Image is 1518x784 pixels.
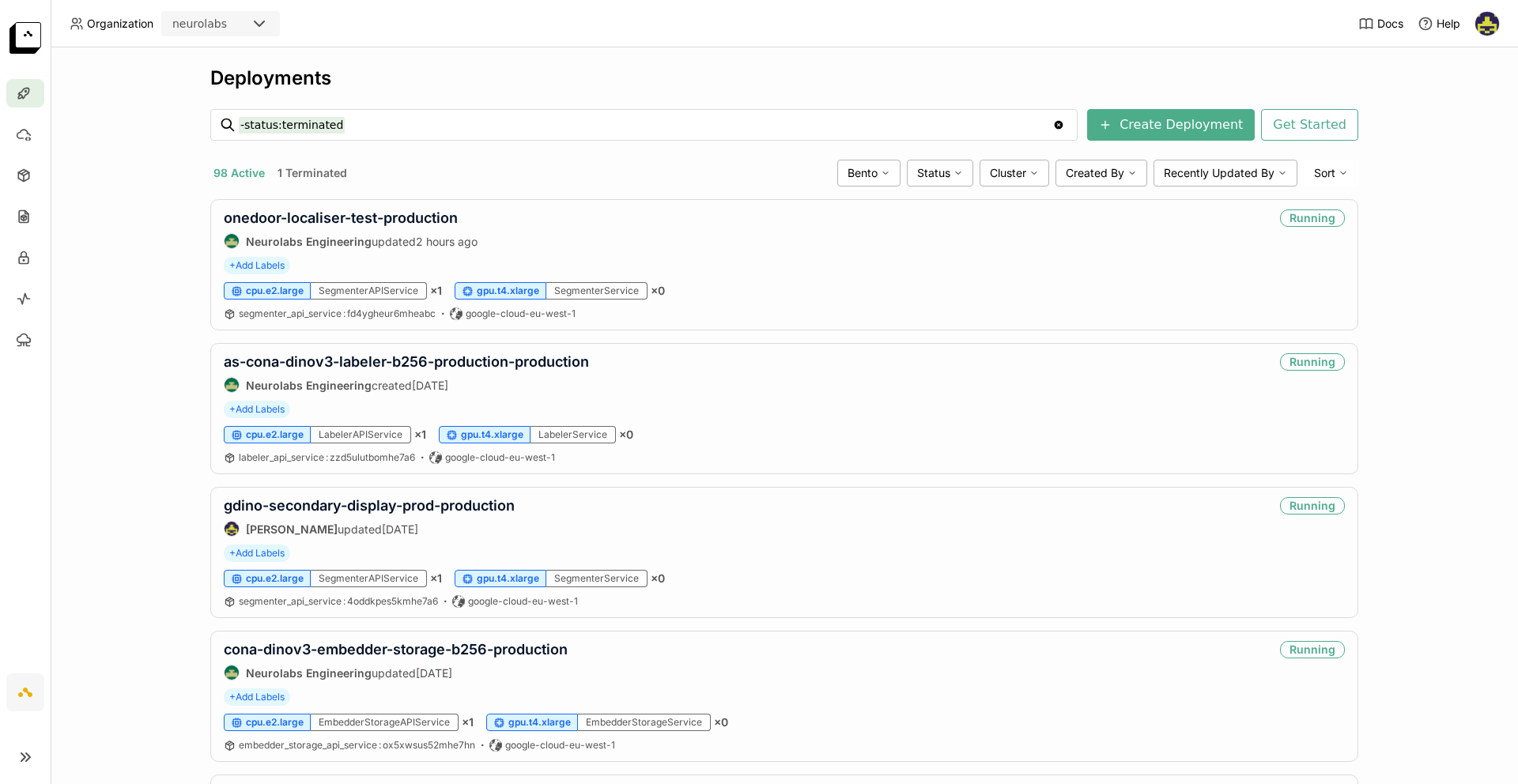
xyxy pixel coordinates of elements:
[225,234,239,248] img: Neurolabs Engineering
[239,595,438,608] a: segmenter_api_service:4oddkpes5kmhe7a6
[651,571,665,586] span: × 0
[531,426,616,443] div: LabelerService
[477,285,539,297] span: gpu.t4.xlarge
[505,739,615,752] span: google-cloud-eu-west-1
[382,522,418,536] span: [DATE]
[445,451,555,464] span: google-cloud-eu-west-1
[848,166,878,180] span: Bento
[1066,166,1124,180] span: Created By
[1280,353,1345,371] div: Running
[210,163,268,183] button: 98 Active
[462,715,474,729] span: × 1
[224,401,290,418] span: +Add Labels
[416,666,452,680] span: [DATE]
[225,522,239,536] img: Farouk Ghallabi
[239,595,438,607] span: segmenter_api_service 4oddkpes5kmhe7a6
[414,428,426,442] span: × 1
[311,282,427,300] div: SegmenterAPIService
[1055,160,1147,187] div: Created By
[1314,166,1335,180] span: Sort
[980,160,1049,187] div: Cluster
[1154,160,1297,187] div: Recently Updated By
[416,235,478,248] span: 2 hours ago
[619,428,633,442] span: × 0
[246,522,338,536] strong: [PERSON_NAME]
[714,715,728,729] span: × 0
[224,257,290,274] span: +Add Labels
[1164,166,1274,180] span: Recently Updated By
[917,166,950,180] span: Status
[9,22,41,54] img: logo
[311,570,427,587] div: SegmenterAPIService
[546,282,648,300] div: SegmenterService
[224,641,568,658] a: cona-dinov3-embedder-storage-b256-production
[1358,16,1403,32] a: Docs
[1280,641,1345,658] div: Running
[546,570,648,587] div: SegmenterService
[246,716,304,729] span: cpu.e2.large
[246,666,372,680] strong: Neurolabs Engineering
[837,160,901,187] div: Bento
[228,17,230,32] input: Selected neurolabs.
[461,428,523,441] span: gpu.t4.xlarge
[379,739,381,751] span: :
[224,233,478,249] div: updated
[1437,17,1460,31] span: Help
[274,163,350,183] button: 1 Terminated
[343,307,346,319] span: :
[172,16,227,32] div: neurolabs
[1304,160,1358,187] div: Sort
[246,285,304,297] span: cpu.e2.large
[224,545,290,562] span: +Add Labels
[224,209,458,226] a: onedoor-localiser-test-production
[326,451,328,463] span: :
[239,112,1052,138] input: Search
[246,428,304,441] span: cpu.e2.large
[343,595,346,607] span: :
[224,665,568,680] div: updated
[412,379,448,392] span: [DATE]
[311,426,411,443] div: LabelerAPIService
[239,739,475,752] a: embedder_storage_api_service:ox5xwsus52mhe7hn
[224,353,589,370] a: as-cona-dinov3-labeler-b256-production-production
[87,17,153,31] span: Organization
[907,160,973,187] div: Status
[477,572,539,585] span: gpu.t4.xlarge
[224,688,290,706] span: +Add Labels
[210,66,1358,90] div: Deployments
[1280,209,1345,227] div: Running
[1377,17,1403,31] span: Docs
[225,378,239,392] img: Neurolabs Engineering
[239,307,436,319] span: segmenter_api_service fd4ygheur6mheabc
[1261,109,1358,141] button: Get Started
[239,451,415,464] a: labeler_api_service:zzd5ulutbomhe7a6
[468,595,578,608] span: google-cloud-eu-west-1
[1280,497,1345,514] div: Running
[430,284,442,298] span: × 1
[224,521,515,537] div: updated
[651,284,665,298] span: × 0
[430,571,442,586] span: × 1
[1418,16,1460,32] div: Help
[246,572,304,585] span: cpu.e2.large
[1052,119,1065,131] svg: Clear value
[239,307,436,320] a: segmenter_api_service:fd4ygheur6mheabc
[246,379,372,392] strong: Neurolabs Engineering
[1087,109,1255,141] button: Create Deployment
[239,451,415,463] span: labeler_api_service zzd5ulutbomhe7a6
[578,714,711,731] div: EmbedderStorageService
[239,739,475,751] span: embedder_storage_api_service ox5xwsus52mhe7hn
[311,714,459,731] div: EmbedderStorageAPIService
[990,166,1026,180] span: Cluster
[1475,12,1499,36] img: Farouk Ghallabi
[466,307,576,320] span: google-cloud-eu-west-1
[508,716,571,729] span: gpu.t4.xlarge
[225,665,239,680] img: Neurolabs Engineering
[224,497,515,514] a: gdino-secondary-display-prod-production
[224,377,589,393] div: created
[246,235,372,248] strong: Neurolabs Engineering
